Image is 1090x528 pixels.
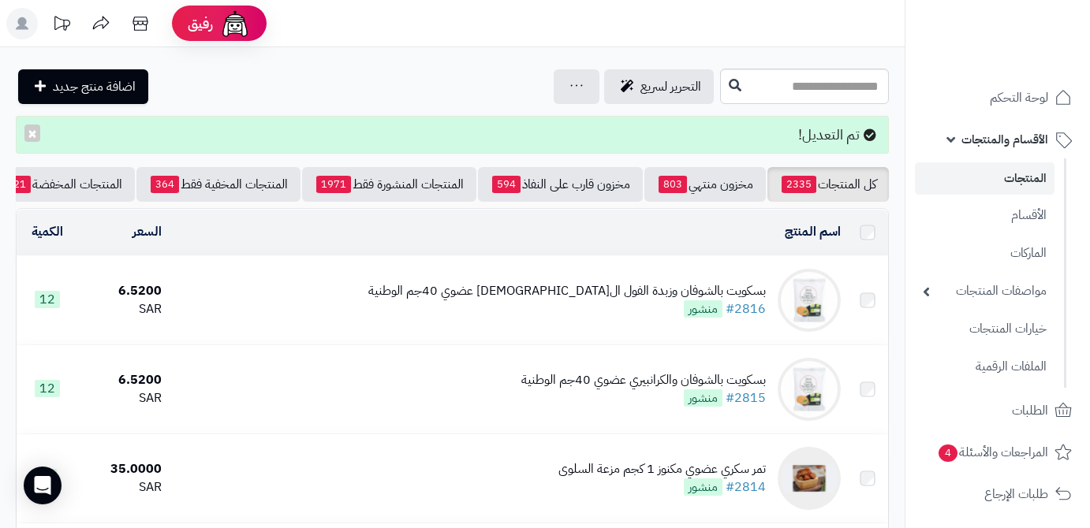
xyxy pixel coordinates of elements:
a: تحديثات المنصة [42,8,81,43]
a: طلبات الإرجاع [915,475,1081,513]
button: × [24,125,40,142]
span: طلبات الإرجاع [984,483,1048,505]
a: السعر [133,222,162,241]
a: #2816 [726,299,766,318]
img: تمر سكري عضوي مكنوز 1 كجم مزعة السلوى [778,447,841,510]
div: SAR [84,389,161,407]
div: تم التعديل! [16,116,889,154]
span: لوحة التحكم [990,87,1048,109]
a: مواصفات المنتجات [915,274,1055,308]
a: اضافة منتج جديد [18,69,148,104]
a: خيارات المنتجات [915,312,1055,346]
span: الطلبات [1012,400,1048,422]
span: اضافة منتج جديد [53,77,136,96]
span: 2335 [782,176,816,193]
span: منشور [684,389,722,407]
a: الملفات الرقمية [915,350,1055,384]
a: المنتجات المخفية فقط364 [136,167,300,202]
div: 6.5200 [84,371,161,389]
span: 12 [35,380,60,397]
a: لوحة التحكم [915,79,1081,117]
div: 35.0000 [84,460,161,478]
div: SAR [84,300,161,318]
span: المراجعات والأسئلة [937,441,1048,463]
a: المنتجات المنشورة فقط1971 [302,167,476,202]
div: 6.5200 [84,282,161,300]
a: المراجعات والأسئلة4 [915,433,1081,471]
div: بسكويت بالشوفان وزبدة الفول ال[DEMOGRAPHIC_DATA] عضوي 40جم الوطنية [368,282,766,300]
span: الأقسام والمنتجات [961,128,1048,151]
div: تمر سكري عضوي مكنوز 1 كجم مزعة السلوى [558,460,766,478]
a: #2815 [726,389,766,407]
a: #2814 [726,478,766,496]
span: منشور [684,300,722,318]
a: كل المنتجات2335 [767,167,889,202]
div: Open Intercom Messenger [24,467,62,504]
span: 21 [9,176,31,193]
a: الأقسام [915,199,1055,232]
a: الماركات [915,236,1055,270]
a: الطلبات [915,392,1081,429]
div: بسكويت بالشوفان والكرانبيري عضوي 40جم الوطنية [521,371,766,389]
a: الكمية [32,222,63,241]
span: 4 [939,444,957,462]
a: مخزون قارب على النفاذ594 [478,167,643,202]
a: المنتجات [915,162,1055,195]
img: بسكويت بالشوفان وزبدة الفول السوداني عضوي 40جم الوطنية [778,269,841,332]
div: SAR [84,478,161,496]
span: 364 [151,176,179,193]
span: 594 [492,176,521,193]
span: 12 [35,291,60,308]
span: رفيق [188,14,213,33]
a: اسم المنتج [785,222,841,241]
img: بسكويت بالشوفان والكرانبيري عضوي 40جم الوطنية [778,358,841,421]
span: 1971 [316,176,351,193]
span: 803 [659,176,687,193]
span: منشور [684,478,722,496]
span: التحرير لسريع [640,77,701,96]
img: logo-2.png [983,40,1075,73]
a: التحرير لسريع [604,69,714,104]
img: ai-face.png [219,8,251,39]
a: مخزون منتهي803 [644,167,766,202]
